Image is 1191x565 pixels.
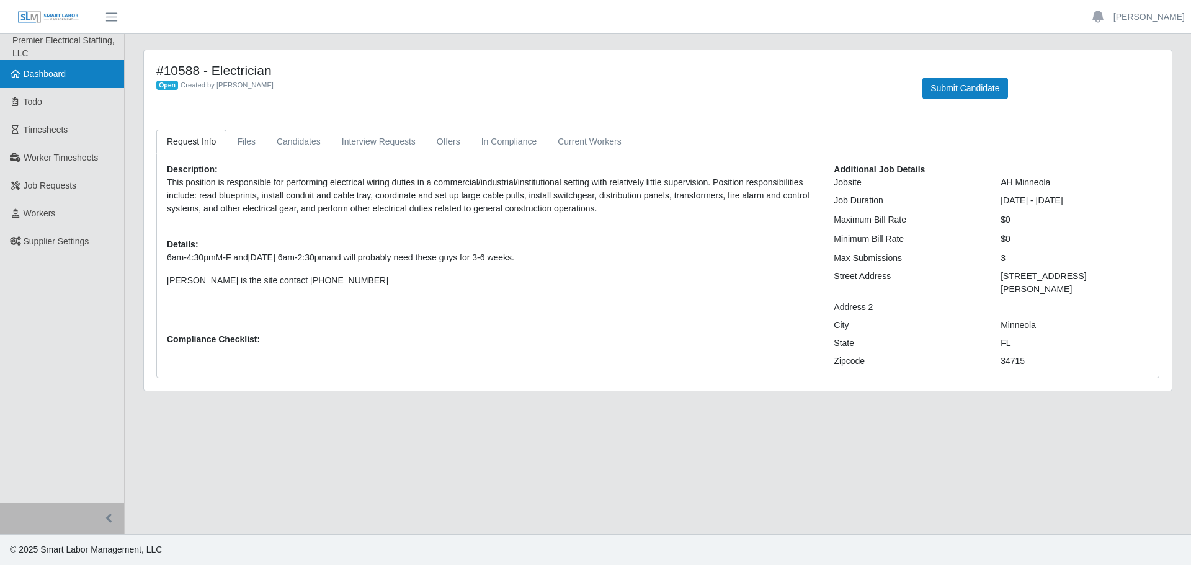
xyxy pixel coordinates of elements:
div: $0 [991,213,1158,226]
p: [PERSON_NAME] is the site contact [PHONE_NUMBER] [167,274,815,287]
div: Maximum Bill Rate [824,213,991,226]
a: Interview Requests [331,130,426,154]
div: Address 2 [824,301,991,314]
h4: #10588 - Electrician [156,63,904,78]
p: This position is responsible for performing electrical wiring duties in a commercial/industrial/i... [167,176,815,215]
a: Candidates [266,130,331,154]
span: Todo [24,97,42,107]
div: 34715 [991,355,1158,368]
div: $0 [991,233,1158,246]
div: [STREET_ADDRESS][PERSON_NAME] [991,270,1158,296]
div: FL [991,337,1158,350]
div: City [824,319,991,332]
span: Worker Timesheets [24,153,98,162]
span: © 2025 Smart Labor Management, LLC [10,545,162,554]
div: Minneola [991,319,1158,332]
span: Dashboard [24,69,66,79]
a: Files [226,130,266,154]
button: Submit Candidate [922,78,1007,99]
span: Timesheets [24,125,68,135]
span: Supplier Settings [24,236,89,246]
a: In Compliance [471,130,548,154]
a: Request Info [156,130,226,154]
div: 3 [991,252,1158,265]
div: Zipcode [824,355,991,368]
a: [PERSON_NAME] [1113,11,1185,24]
span: Premier Electrical Staffing, LLC [12,35,115,58]
span: [DATE] 6am-2:30pm [248,252,327,262]
b: Description: [167,164,218,174]
div: State [824,337,991,350]
span: Job Requests [24,180,77,190]
div: Max Submissions [824,252,991,265]
div: AH Minneola [991,176,1158,189]
div: [DATE] - [DATE] [991,194,1158,207]
img: SLM Logo [17,11,79,24]
b: Additional Job Details [834,164,925,174]
span: Open [156,81,178,91]
div: Street Address [824,270,991,296]
b: Compliance Checklist: [167,334,260,344]
p: M-F and and will probably need these guys for 3-6 weeks. [167,251,815,264]
a: Offers [426,130,471,154]
div: Jobsite [824,176,991,189]
div: Job Duration [824,194,991,207]
span: Workers [24,208,56,218]
b: Details: [167,239,198,249]
span: 6am-4:30pm [167,252,216,262]
div: Minimum Bill Rate [824,233,991,246]
span: Created by [PERSON_NAME] [181,81,274,89]
a: Current Workers [547,130,631,154]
